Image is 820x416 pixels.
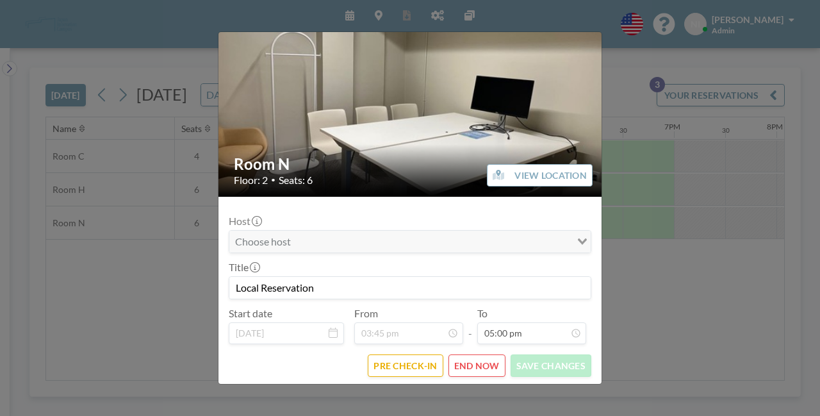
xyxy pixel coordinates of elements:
[487,164,593,187] button: VIEW LOCATION
[231,233,575,250] input: Search for option
[234,154,587,174] h2: Room N
[229,307,272,320] label: Start date
[468,312,472,340] span: -
[229,261,259,274] label: Title
[477,307,488,320] label: To
[229,215,261,228] label: Host
[511,354,591,377] button: SAVE CHANGES
[271,175,275,185] span: •
[229,231,591,253] div: Search for option
[368,354,443,377] button: PRE CHECK-IN
[234,174,268,187] span: Floor: 2
[448,354,505,377] button: END NOW
[229,277,591,299] input: (No title)
[279,174,313,187] span: Seats: 6
[354,307,378,320] label: From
